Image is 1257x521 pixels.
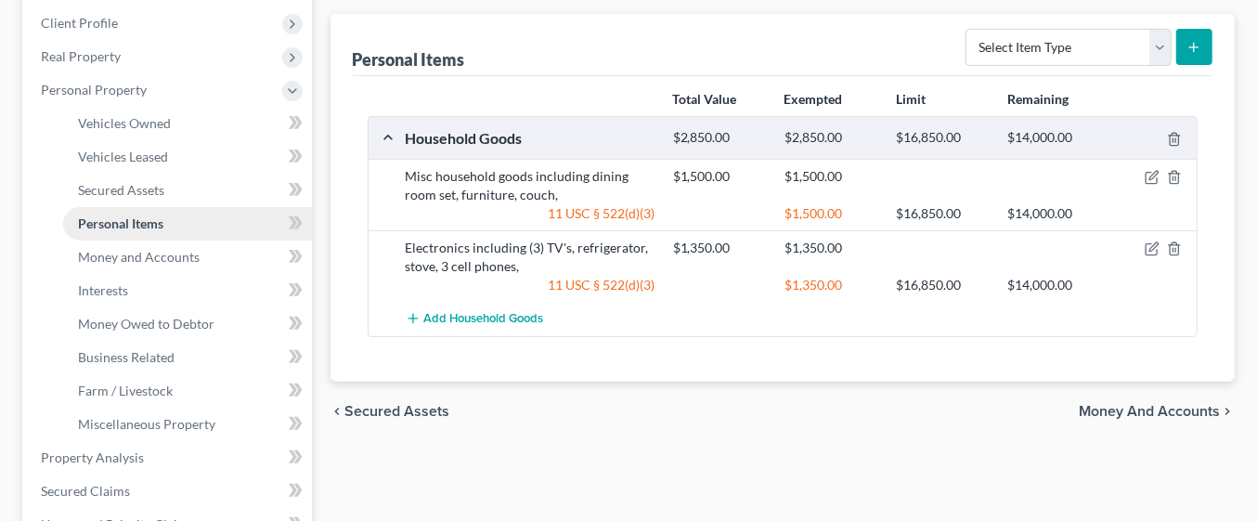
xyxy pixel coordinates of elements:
a: Interests [63,274,312,307]
i: chevron_left [330,404,345,419]
strong: Total Value [672,91,736,107]
span: Money and Accounts [1079,404,1220,419]
div: $1,350.00 [664,239,775,257]
button: Add Household Goods [406,302,544,336]
span: Secured Assets [345,404,450,419]
div: Electronics including (3) TV's, refrigerator, stove, 3 cell phones, [396,239,664,276]
div: 11 USC § 522(d)(3) [396,276,664,294]
a: Secured Claims [26,475,312,508]
span: Money and Accounts [78,249,200,265]
a: Money and Accounts [63,241,312,274]
a: Property Analysis [26,441,312,475]
div: $14,000.00 [998,276,1109,294]
div: $2,850.00 [775,129,887,147]
a: Personal Items [63,207,312,241]
span: Money Owed to Debtor [78,316,214,332]
a: Vehicles Owned [63,107,312,140]
span: Vehicles Leased [78,149,168,164]
div: Misc household goods including dining room set, furniture, couch, [396,167,664,204]
div: Personal Items [353,48,465,71]
span: Miscellaneous Property [78,416,215,432]
a: Money Owed to Debtor [63,307,312,341]
span: Personal Property [41,82,147,98]
span: Farm / Livestock [78,383,173,398]
span: Business Related [78,349,175,365]
strong: Remaining [1007,91,1069,107]
div: $1,350.00 [775,239,887,257]
a: Miscellaneous Property [63,408,312,441]
span: Personal Items [78,215,163,231]
span: Add Household Goods [424,312,544,327]
div: $1,500.00 [664,167,775,186]
div: $16,850.00 [887,276,998,294]
div: $1,350.00 [775,276,887,294]
span: Interests [78,282,128,298]
span: Secured Claims [41,483,130,499]
button: chevron_left Secured Assets [330,404,450,419]
a: Secured Assets [63,174,312,207]
span: Property Analysis [41,449,144,465]
span: Vehicles Owned [78,115,171,131]
div: $1,500.00 [775,204,887,223]
span: Secured Assets [78,182,164,198]
span: Real Property [41,48,121,64]
button: Money and Accounts chevron_right [1079,404,1235,419]
span: Client Profile [41,15,118,31]
a: Vehicles Leased [63,140,312,174]
div: 11 USC § 522(d)(3) [396,204,664,223]
div: $14,000.00 [998,129,1109,147]
strong: Limit [896,91,926,107]
div: $2,850.00 [664,129,775,147]
div: $16,850.00 [887,204,998,223]
div: $16,850.00 [887,129,998,147]
a: Business Related [63,341,312,374]
div: $1,500.00 [775,167,887,186]
a: Farm / Livestock [63,374,312,408]
i: chevron_right [1220,404,1235,419]
div: $14,000.00 [998,204,1109,223]
strong: Exempted [784,91,843,107]
div: Household Goods [396,128,664,148]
